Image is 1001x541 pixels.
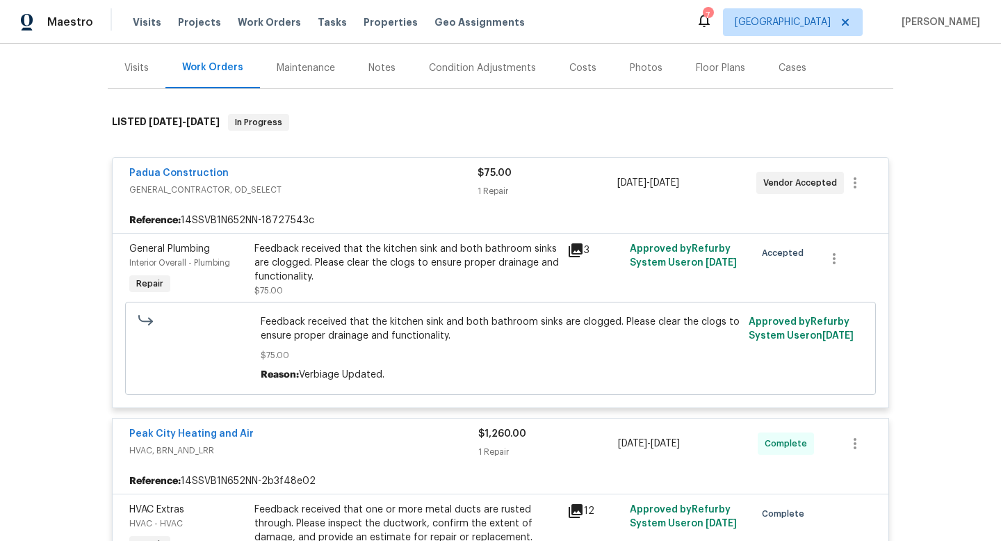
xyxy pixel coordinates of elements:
span: HVAC Extras [129,505,184,515]
span: HVAC - HVAC [129,519,183,528]
span: [DATE] [617,178,646,188]
div: 14SSVB1N652NN-2b3f48e02 [113,469,888,494]
span: [PERSON_NAME] [896,15,980,29]
div: 1 Repair [478,184,617,198]
span: Repair [131,277,169,291]
div: 7 [703,8,713,22]
span: [DATE] [706,519,737,528]
span: - [617,176,679,190]
span: [DATE] [186,117,220,127]
div: Feedback received that the kitchen sink and both bathroom sinks are clogged. Please clear the clo... [254,242,559,284]
span: [DATE] [651,439,680,449]
span: - [618,437,680,451]
div: 14SSVB1N652NN-18727543c [113,208,888,233]
span: $75.00 [478,168,512,178]
div: 1 Repair [478,445,618,459]
a: Peak City Heating and Air [129,429,254,439]
span: [DATE] [650,178,679,188]
div: Costs [569,61,596,75]
span: Verbiage Updated. [299,370,384,380]
span: [DATE] [149,117,182,127]
div: Floor Plans [696,61,745,75]
span: $75.00 [254,286,283,295]
div: 3 [567,242,621,259]
span: Vendor Accepted [763,176,843,190]
div: Photos [630,61,662,75]
span: [DATE] [706,258,737,268]
span: General Plumbing [129,244,210,254]
div: Work Orders [182,60,243,74]
span: In Progress [229,115,288,129]
b: Reference: [129,213,181,227]
div: 12 [567,503,621,519]
span: [DATE] [618,439,647,449]
span: [GEOGRAPHIC_DATA] [735,15,831,29]
span: Work Orders [238,15,301,29]
span: Complete [762,507,810,521]
span: Properties [364,15,418,29]
div: Maintenance [277,61,335,75]
span: Visits [133,15,161,29]
span: GENERAL_CONTRACTOR, OD_SELECT [129,183,478,197]
span: [DATE] [822,331,854,341]
span: Geo Assignments [434,15,525,29]
span: $1,260.00 [478,429,526,439]
span: Approved by Refurby System User on [630,505,737,528]
b: Reference: [129,474,181,488]
span: Tasks [318,17,347,27]
span: Reason: [261,370,299,380]
span: Feedback received that the kitchen sink and both bathroom sinks are clogged. Please clear the clo... [261,315,741,343]
div: Notes [368,61,396,75]
span: Maestro [47,15,93,29]
div: Cases [779,61,806,75]
div: Visits [124,61,149,75]
span: Interior Overall - Plumbing [129,259,230,267]
span: Approved by Refurby System User on [630,244,737,268]
h6: LISTED [112,114,220,131]
span: $75.00 [261,348,741,362]
span: HVAC, BRN_AND_LRR [129,444,478,458]
span: Projects [178,15,221,29]
a: Padua Construction [129,168,229,178]
span: Accepted [762,246,809,260]
div: LISTED [DATE]-[DATE]In Progress [108,100,893,145]
span: Approved by Refurby System User on [749,317,854,341]
span: Complete [765,437,813,451]
div: Condition Adjustments [429,61,536,75]
span: - [149,117,220,127]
